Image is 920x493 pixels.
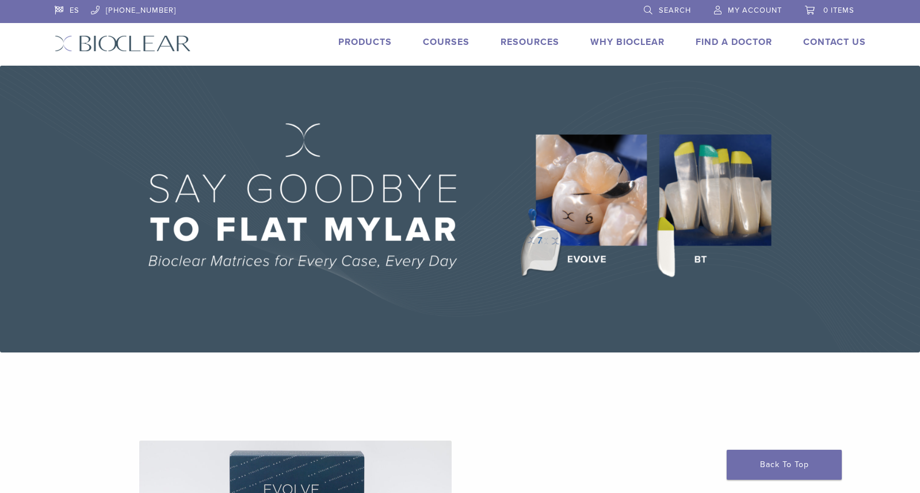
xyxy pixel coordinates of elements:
span: My Account [728,6,782,15]
a: Back To Top [727,450,842,480]
a: Find A Doctor [696,36,772,48]
a: Contact Us [803,36,866,48]
span: Search [659,6,691,15]
a: Why Bioclear [590,36,665,48]
span: 0 items [823,6,854,15]
a: Resources [501,36,559,48]
a: Products [338,36,392,48]
img: Bioclear [55,35,191,52]
a: Courses [423,36,469,48]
